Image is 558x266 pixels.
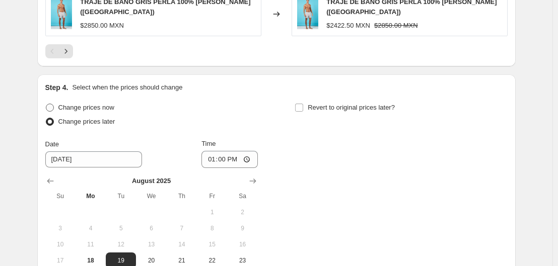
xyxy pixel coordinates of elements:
span: Sa [231,192,253,200]
span: 11 [80,240,102,248]
span: 20 [140,256,162,264]
span: 16 [231,240,253,248]
input: 8/18/2025 [45,151,142,167]
nav: Pagination [45,44,73,58]
th: Saturday [227,188,257,204]
span: 1 [201,208,223,216]
span: 12 [110,240,132,248]
span: 14 [171,240,193,248]
span: 21 [171,256,193,264]
th: Wednesday [136,188,166,204]
span: Tu [110,192,132,200]
span: 9 [231,224,253,232]
span: 17 [49,256,72,264]
span: 19 [110,256,132,264]
button: Monday August 4 2025 [76,220,106,236]
button: Wednesday August 13 2025 [136,236,166,252]
button: Show previous month, July 2025 [43,174,57,188]
span: We [140,192,162,200]
span: 2 [231,208,253,216]
button: Monday August 11 2025 [76,236,106,252]
span: 8 [201,224,223,232]
span: Change prices later [58,118,115,125]
span: $2422.50 MXN [326,22,370,29]
span: 10 [49,240,72,248]
th: Friday [197,188,227,204]
button: Tuesday August 12 2025 [106,236,136,252]
h2: Step 4. [45,82,68,93]
span: 4 [80,224,102,232]
button: Friday August 8 2025 [197,220,227,236]
button: Friday August 15 2025 [197,236,227,252]
button: Sunday August 3 2025 [45,220,76,236]
button: Sunday August 10 2025 [45,236,76,252]
span: 5 [110,224,132,232]
span: 22 [201,256,223,264]
button: Show next month, September 2025 [246,174,260,188]
button: Wednesday August 6 2025 [136,220,166,236]
button: Thursday August 7 2025 [167,220,197,236]
span: Time [201,140,216,147]
button: Tuesday August 5 2025 [106,220,136,236]
th: Tuesday [106,188,136,204]
button: Thursday August 14 2025 [167,236,197,252]
span: Change prices now [58,104,114,111]
span: $2850.00 MXN [374,22,418,29]
th: Sunday [45,188,76,204]
button: Saturday August 16 2025 [227,236,257,252]
button: Saturday August 2 2025 [227,204,257,220]
span: 23 [231,256,253,264]
th: Thursday [167,188,197,204]
span: 15 [201,240,223,248]
span: Revert to original prices later? [308,104,395,111]
span: 3 [49,224,72,232]
span: Su [49,192,72,200]
th: Monday [76,188,106,204]
span: 6 [140,224,162,232]
span: 7 [171,224,193,232]
button: Saturday August 9 2025 [227,220,257,236]
span: Th [171,192,193,200]
span: Fr [201,192,223,200]
span: 13 [140,240,162,248]
span: 18 [80,256,102,264]
p: Select when the prices should change [72,82,182,93]
span: $2850.00 MXN [80,22,124,29]
button: Next [59,44,73,58]
button: Friday August 1 2025 [197,204,227,220]
span: Date [45,140,59,148]
span: Mo [80,192,102,200]
input: 12:00 [201,151,258,168]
